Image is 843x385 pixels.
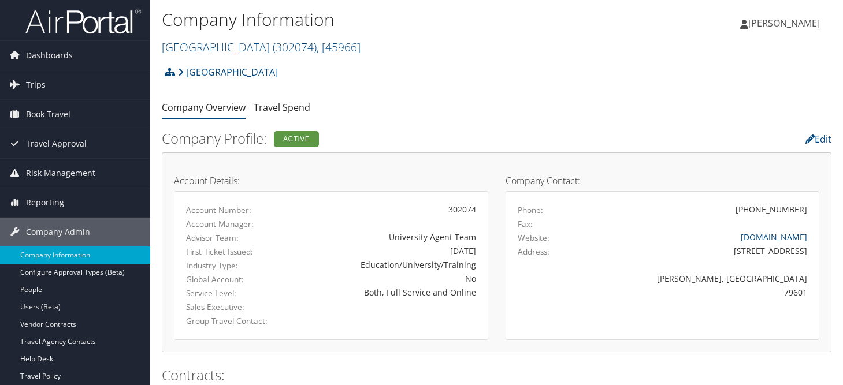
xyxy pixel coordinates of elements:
[594,286,807,298] div: 79601
[26,70,46,99] span: Trips
[317,39,361,55] span: , [ 45966 ]
[254,101,310,114] a: Travel Spend
[506,176,820,185] h4: Company Contact:
[186,301,271,313] label: Sales Executive:
[741,231,807,242] a: [DOMAIN_NAME]
[26,188,64,217] span: Reporting
[288,272,476,285] div: No
[518,232,549,244] label: Website:
[186,274,271,285] label: Global Account:
[26,41,73,70] span: Dashboards
[736,203,807,215] div: [PHONE_NUMBER]
[288,286,476,298] div: Both, Full Service and Online
[26,129,87,158] span: Travel Approval
[274,131,319,147] div: Active
[594,245,807,257] div: [STREET_ADDRESS]
[162,101,246,114] a: Company Overview
[518,204,543,216] label: Phone:
[186,232,271,244] label: Advisor Team:
[594,272,807,285] div: [PERSON_NAME], [GEOGRAPHIC_DATA]
[740,6,831,40] a: [PERSON_NAME]
[162,365,831,385] h2: Contracts:
[162,39,361,55] a: [GEOGRAPHIC_DATA]
[162,129,603,148] h2: Company Profile:
[288,259,476,271] div: Education/University/Training
[748,17,820,29] span: [PERSON_NAME]
[805,133,831,145] a: Edit
[178,61,278,84] a: [GEOGRAPHIC_DATA]
[26,218,90,246] span: Company Admin
[186,246,271,257] label: First Ticket Issued:
[26,100,70,129] span: Book Travel
[25,8,141,35] img: airportal-logo.png
[273,39,317,55] span: ( 302074 )
[186,287,271,299] label: Service Level:
[186,260,271,271] label: Industry Type:
[174,176,488,185] h4: Account Details:
[518,218,533,230] label: Fax:
[162,8,608,32] h1: Company Information
[518,246,549,257] label: Address:
[186,204,271,216] label: Account Number:
[288,203,476,215] div: 302074
[288,245,476,257] div: [DATE]
[186,315,271,327] label: Group Travel Contact:
[186,218,271,230] label: Account Manager:
[288,231,476,243] div: University Agent Team
[26,159,95,188] span: Risk Management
